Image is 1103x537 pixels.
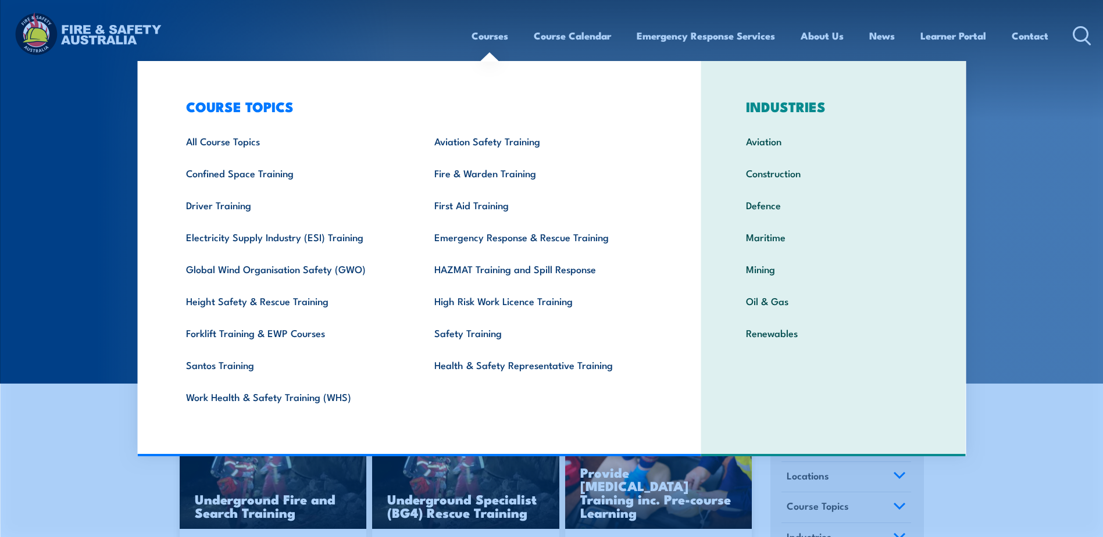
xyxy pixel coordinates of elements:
a: Construction [728,157,939,189]
h3: Underground Fire and Search Training [195,492,352,519]
h3: COURSE TOPICS [168,98,665,114]
a: Course Topics [781,492,911,522]
a: Confined Space Training [168,157,416,189]
a: Aviation [728,125,939,157]
a: First Aid Training [416,189,665,221]
a: Aviation Safety Training [416,125,665,157]
h3: Provide [MEDICAL_DATA] Training inc. Pre-course Learning [580,466,737,519]
img: Underground mine rescue [180,425,367,529]
a: Health & Safety Representative Training [416,349,665,381]
a: Provide [MEDICAL_DATA] Training inc. Pre-course Learning [565,425,752,529]
a: High Risk Work Licence Training [416,285,665,317]
a: Global Wind Organisation Safety (GWO) [168,253,416,285]
a: Learner Portal [920,20,986,51]
a: Defence [728,189,939,221]
a: News [869,20,895,51]
h3: INDUSTRIES [728,98,939,114]
a: Maritime [728,221,939,253]
a: Driver Training [168,189,416,221]
a: Emergency Response & Rescue Training [416,221,665,253]
a: Mining [728,253,939,285]
a: Underground Fire and Search Training [180,425,367,529]
a: Emergency Response Services [637,20,775,51]
a: HAZMAT Training and Spill Response [416,253,665,285]
a: Electricity Supply Industry (ESI) Training [168,221,416,253]
a: Renewables [728,317,939,349]
a: Safety Training [416,317,665,349]
a: All Course Topics [168,125,416,157]
img: Underground mine rescue [372,425,559,529]
a: Locations [781,462,911,492]
img: Low Voltage Rescue and Provide CPR [565,425,752,529]
a: Underground Specialist (BG4) Rescue Training [372,425,559,529]
h3: Underground Specialist (BG4) Rescue Training [387,492,544,519]
a: Oil & Gas [728,285,939,317]
a: Contact [1012,20,1048,51]
a: Santos Training [168,349,416,381]
a: Courses [472,20,508,51]
a: Course Calendar [534,20,611,51]
a: Forklift Training & EWP Courses [168,317,416,349]
a: About Us [801,20,844,51]
a: Work Health & Safety Training (WHS) [168,381,416,413]
span: Course Topics [787,498,849,514]
a: Height Safety & Rescue Training [168,285,416,317]
a: Fire & Warden Training [416,157,665,189]
span: Locations [787,468,829,484]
